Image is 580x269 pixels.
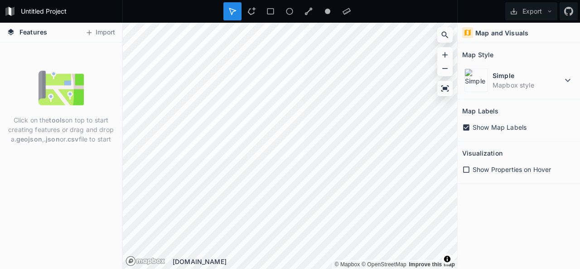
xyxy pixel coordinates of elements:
[49,116,65,124] strong: tools
[409,261,455,268] a: Map feedback
[505,2,557,20] button: Export
[445,254,450,264] span: Toggle attribution
[126,256,165,266] a: Mapbox logo
[66,135,79,143] strong: .csv
[126,256,136,266] a: Mapbox logo
[473,122,527,132] span: Show Map Labels
[7,115,115,144] p: Click on the on top to start creating features or drag and drop a , or file to start
[493,71,562,80] dt: Simple
[334,261,360,268] a: Mapbox
[173,257,457,266] div: [DOMAIN_NAME]
[442,254,453,264] button: Toggle attribution
[462,146,503,160] h2: Visualization
[14,135,42,143] strong: .geojson
[462,104,498,118] h2: Map Labels
[462,48,493,62] h2: Map Style
[464,68,488,92] img: Simple
[19,27,47,37] span: Features
[493,80,562,90] dd: Mapbox style
[475,28,528,38] h4: Map and Visuals
[44,135,60,143] strong: .json
[39,65,84,111] img: empty
[362,261,406,268] a: OpenStreetMap
[81,25,120,40] button: Import
[473,165,551,174] span: Show Properties on Hover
